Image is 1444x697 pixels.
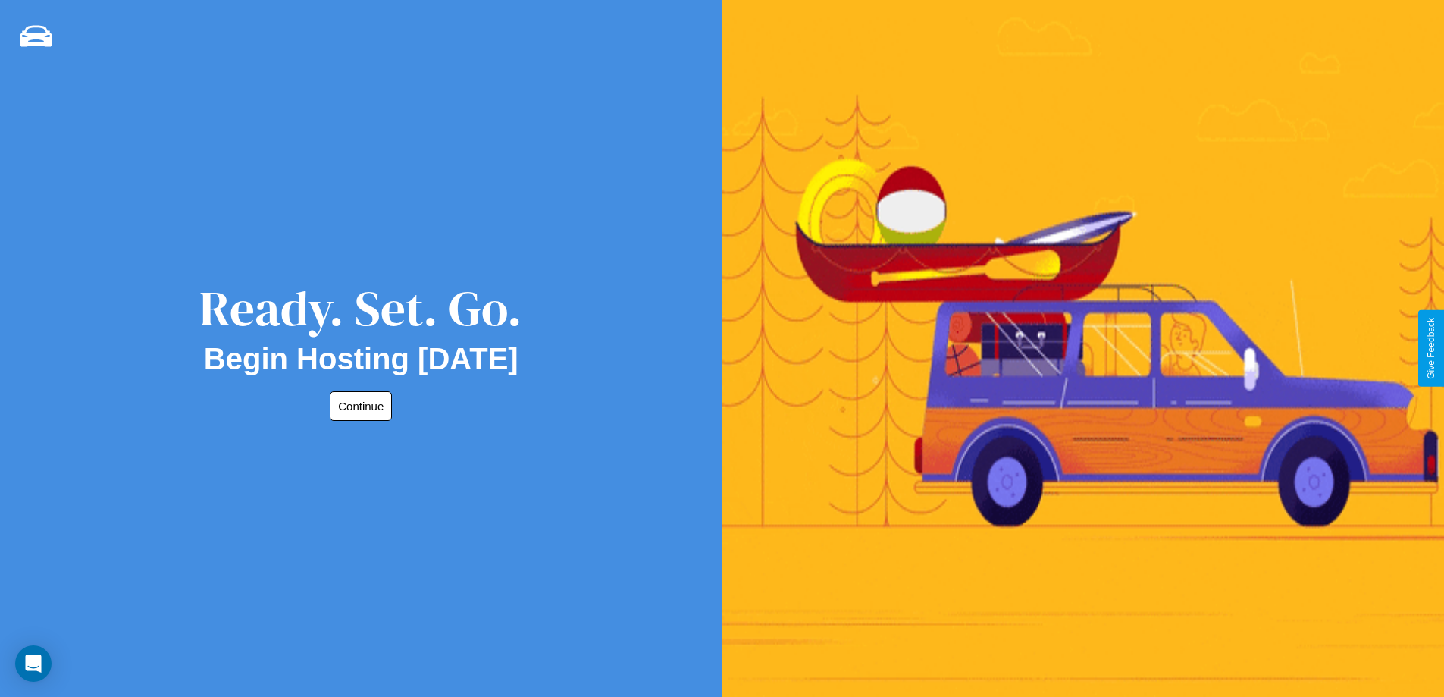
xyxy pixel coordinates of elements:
[199,275,522,342] div: Ready. Set. Go.
[15,645,52,682] div: Open Intercom Messenger
[1426,318,1436,379] div: Give Feedback
[204,342,518,376] h2: Begin Hosting [DATE]
[330,391,392,421] button: Continue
